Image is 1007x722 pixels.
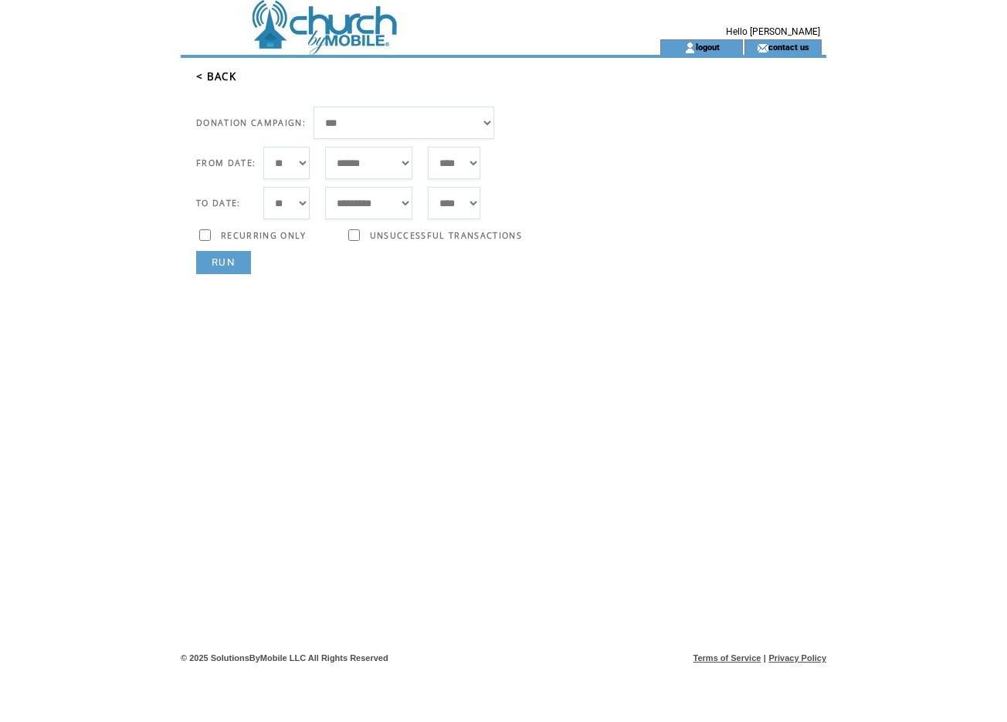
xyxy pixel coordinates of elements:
span: FROM DATE: [196,158,256,168]
span: © 2025 SolutionsByMobile LLC All Rights Reserved [181,653,388,663]
span: | [764,653,766,663]
span: RECURRING ONLY [221,230,307,241]
a: RUN [196,251,251,274]
span: UNSUCCESSFUL TRANSACTIONS [370,230,522,241]
img: account_icon.gif [684,42,696,54]
a: logout [696,42,720,52]
a: Terms of Service [693,653,761,663]
span: DONATION CAMPAIGN: [196,117,306,128]
a: contact us [768,42,809,52]
a: < BACK [196,69,236,83]
span: TO DATE: [196,198,241,208]
img: contact_us_icon.gif [757,42,768,54]
span: Hello [PERSON_NAME] [726,26,820,37]
a: Privacy Policy [768,653,826,663]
